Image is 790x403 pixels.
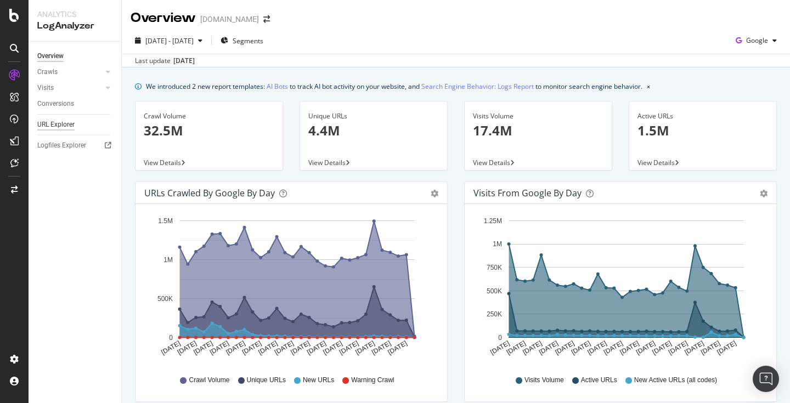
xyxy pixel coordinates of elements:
div: Overview [131,9,196,27]
text: 250K [487,310,502,318]
text: [DATE] [667,339,689,356]
span: Visits Volume [524,376,564,385]
div: [DATE] [173,56,195,66]
div: Visits [37,82,54,94]
span: Warning Crawl [351,376,394,385]
text: [DATE] [570,339,592,356]
div: Crawls [37,66,58,78]
span: View Details [308,158,346,167]
text: 1M [493,241,502,248]
text: [DATE] [273,339,295,356]
text: [DATE] [208,339,230,356]
div: Logfiles Explorer [37,140,86,151]
text: [DATE] [586,339,608,356]
text: [DATE] [602,339,624,356]
div: gear [760,190,768,197]
div: Crawl Volume [144,111,274,121]
span: View Details [473,158,510,167]
text: [DATE] [192,339,214,356]
text: [DATE] [554,339,575,356]
a: Conversions [37,98,114,110]
text: 750K [487,264,502,271]
div: We introduced 2 new report templates: to track AI bot activity on your website, and to monitor se... [146,81,642,92]
div: Visits from Google by day [473,188,582,198]
p: 4.4M [308,121,439,140]
div: URLs Crawled by Google by day [144,188,275,198]
div: arrow-right-arrow-left [263,15,270,23]
text: [DATE] [387,339,409,356]
text: 500K [157,295,173,303]
a: Visits [37,82,103,94]
text: [DATE] [505,339,527,356]
svg: A chart. [473,213,768,365]
span: New Active URLs (all codes) [634,376,717,385]
text: [DATE] [635,339,657,356]
text: 0 [498,334,502,342]
div: Unique URLs [308,111,439,121]
a: Overview [37,50,114,62]
text: [DATE] [538,339,560,356]
text: [DATE] [651,339,673,356]
div: gear [431,190,438,197]
text: [DATE] [176,339,198,356]
text: 0 [169,334,173,342]
a: Search Engine Behavior: Logs Report [421,81,534,92]
text: [DATE] [160,339,182,356]
p: 1.5M [637,121,768,140]
div: Analytics [37,9,112,20]
div: info banner [135,81,777,92]
a: URL Explorer [37,119,114,130]
div: Last update [135,56,195,66]
p: 17.4M [473,121,603,140]
button: close banner [644,78,653,94]
text: [DATE] [521,339,543,356]
span: View Details [637,158,675,167]
div: Overview [37,50,64,62]
span: Active URLs [581,376,617,385]
text: [DATE] [619,339,641,356]
text: [DATE] [241,339,263,356]
text: [DATE] [716,339,738,356]
a: AI Bots [267,81,288,92]
text: [DATE] [257,339,279,356]
span: View Details [144,158,181,167]
div: LogAnalyzer [37,20,112,32]
div: [DOMAIN_NAME] [200,14,259,25]
button: Google [731,32,781,49]
text: 1.25M [484,217,502,225]
text: [DATE] [306,339,328,356]
text: [DATE] [354,339,376,356]
div: Visits Volume [473,111,603,121]
text: [DATE] [224,339,246,356]
text: [DATE] [322,339,344,356]
a: Crawls [37,66,103,78]
span: Google [746,36,768,45]
div: Active URLs [637,111,768,121]
a: Logfiles Explorer [37,140,114,151]
p: 32.5M [144,121,274,140]
div: Conversions [37,98,74,110]
text: [DATE] [489,339,511,356]
text: 500K [487,287,502,295]
button: Segments [216,32,268,49]
text: 1M [163,256,173,264]
span: [DATE] - [DATE] [145,36,194,46]
text: [DATE] [338,339,360,356]
span: New URLs [303,376,334,385]
text: [DATE] [699,339,721,356]
text: 1.5M [158,217,173,225]
svg: A chart. [144,213,438,365]
button: [DATE] - [DATE] [131,32,207,49]
span: Crawl Volume [189,376,229,385]
div: Open Intercom Messenger [753,366,779,392]
text: [DATE] [370,339,392,356]
text: [DATE] [684,339,706,356]
span: Segments [233,36,263,46]
div: URL Explorer [37,119,75,130]
span: Unique URLs [247,376,286,385]
text: [DATE] [290,339,312,356]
